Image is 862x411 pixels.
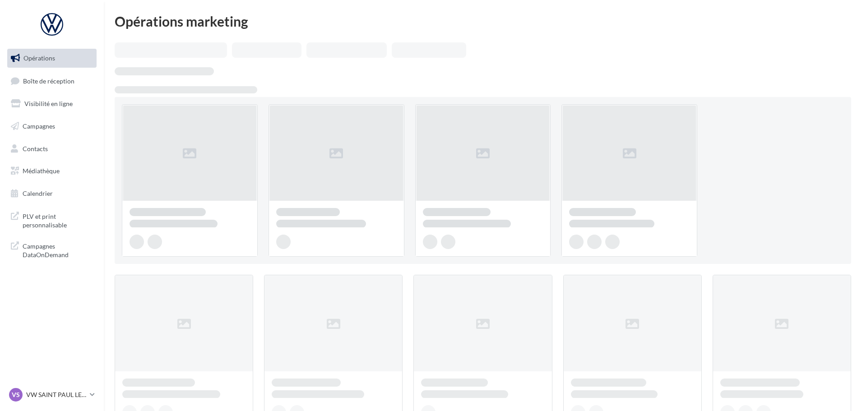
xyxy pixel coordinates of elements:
a: PLV et print personnalisable [5,207,98,233]
span: Campagnes [23,122,55,130]
a: Calendrier [5,184,98,203]
a: Contacts [5,139,98,158]
a: VS VW SAINT PAUL LES DAX [7,386,97,403]
span: Médiathèque [23,167,60,175]
a: Visibilité en ligne [5,94,98,113]
a: Médiathèque [5,162,98,180]
a: Campagnes DataOnDemand [5,236,98,263]
span: Visibilité en ligne [24,100,73,107]
span: Contacts [23,144,48,152]
span: VS [12,390,20,399]
a: Campagnes [5,117,98,136]
p: VW SAINT PAUL LES DAX [26,390,86,399]
a: Boîte de réception [5,71,98,91]
span: Opérations [23,54,55,62]
span: PLV et print personnalisable [23,210,93,230]
span: Campagnes DataOnDemand [23,240,93,259]
span: Boîte de réception [23,77,74,84]
a: Opérations [5,49,98,68]
span: Calendrier [23,189,53,197]
div: Opérations marketing [115,14,851,28]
